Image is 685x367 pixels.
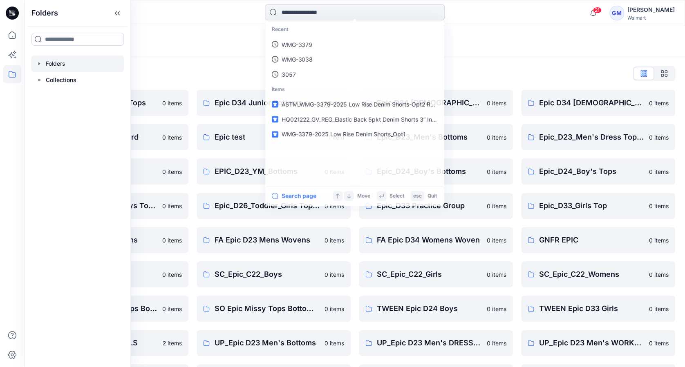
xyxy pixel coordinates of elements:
a: Epic D34 [DEMOGRAPHIC_DATA] Tops0 items [521,90,675,116]
p: TWEEN Epic D33 Girls [539,303,644,314]
p: 0 items [325,270,344,279]
p: Recent [267,22,442,37]
p: WMG-3038 [282,55,313,64]
a: EPIC_D23_YM_Bottoms0 items [197,158,351,185]
p: 0 items [649,339,669,347]
a: TWEEN Epic D24 Boys0 items [359,296,513,322]
p: Quit [427,192,437,200]
p: 0 items [487,236,506,245]
p: 0 items [487,339,506,347]
p: 0 items [162,305,182,313]
p: FA Epic D34 Womens Woven [377,234,482,246]
p: Epic_D23_Men's Dress Top and Bottoms [539,131,644,143]
p: GNFR EPIC [539,234,644,246]
span: HQ021222_GV_REG_Elastic Back 5pkt Denim Shorts 3” Inseam [282,116,446,122]
p: Collections [46,75,76,85]
p: SO Epic Missy Tops Bottoms Dress [215,303,320,314]
a: WMG-3379-2025 Low Rise Denim Shorts_Opt1 [267,127,442,142]
p: 0 items [487,99,506,107]
a: Epic test1 item [197,124,351,150]
a: Epic_D23_Men's Dress Top and Bottoms0 items [521,124,675,150]
a: ASTM_WMG-3379-2025 Low Rise Denim Shorts-Opt2 Rolled cuff HQ013818 [267,97,442,112]
p: 0 items [487,167,506,176]
a: 3057 [267,67,442,82]
a: UP_Epic D23 Men's Bottoms0 items [197,330,351,356]
a: SC_Epic_C22_Boys0 items [197,261,351,287]
p: Epic D34 [DEMOGRAPHIC_DATA] Tops [539,97,644,109]
p: SC_Epic_C22_Boys [215,269,320,280]
p: 2 items [163,339,182,347]
span: 21 [593,7,602,13]
a: SO Epic Missy Tops Bottoms Dress0 items [197,296,351,322]
p: 0 items [649,167,669,176]
button: Search page [272,191,316,201]
p: 0 items [162,270,182,279]
a: TWEEN Epic D33 Girls0 items [521,296,675,322]
p: Select [390,192,404,200]
div: GM [609,6,624,20]
p: 0 items [162,133,182,142]
p: Epic_D33_Girls Top [539,200,644,211]
a: Epic_D26_Toddler_Girls Tops & Bottoms0 items [197,193,351,219]
p: 0 items [487,305,506,313]
p: UP_Epic D23 Men's Bottoms [215,337,320,349]
p: FA Epic D23 Mens Wovens [215,234,320,246]
a: UP_Epic D23 Men's DRESSWEAR0 items [359,330,513,356]
p: Move [357,192,370,200]
a: FA Epic D34 Womens Woven0 items [359,227,513,253]
p: Items [267,82,442,96]
a: WMG-3379 [267,37,442,52]
p: UP_Epic D23 Men's DRESSWEAR [377,337,482,349]
p: Epic_D24_Boy's Tops [539,166,644,177]
p: 0 items [487,133,506,142]
p: 0 items [487,270,506,279]
p: WMG-3379 [282,40,313,49]
p: Epic D34 Junior Bottoms [215,97,320,109]
p: esc [413,192,422,200]
a: Epic_D24_Boy's Tops0 items [521,158,675,185]
p: 0 items [649,270,669,279]
p: TWEEN Epic D24 Boys [377,303,482,314]
a: GNFR EPIC0 items [521,227,675,253]
p: 0 items [649,236,669,245]
p: 0 items [325,236,344,245]
p: 0 items [162,99,182,107]
div: Walmart [627,15,675,21]
p: 0 items [649,99,669,107]
p: SC_Epic_C22_Womens [539,269,644,280]
p: Epic_D26_Toddler_Girls Tops & Bottoms [215,200,320,211]
a: SC_Epic_C22_Girls0 items [359,261,513,287]
p: 0 items [325,339,344,347]
p: 0 items [162,236,182,245]
a: SC_Epic_C22_Womens0 items [521,261,675,287]
a: FA Epic D23 Mens Wovens0 items [197,227,351,253]
span: ASTM_WMG-3379-2025 Low Rise Denim Shorts-Opt2 Rolled cuff HQ013818 [282,101,486,108]
p: 0 items [649,305,669,313]
a: Epic_D33_Girls Top0 items [521,193,675,219]
a: Epic D34 Junior Bottoms0 items [197,90,351,116]
p: Epic test [215,131,323,143]
p: 0 items [162,167,182,176]
p: 0 items [649,133,669,142]
span: WMG-3379-2025 Low Rise Denim Shorts_Opt1 [282,131,406,138]
a: UP_Epic D23 Men's WORKWEAR0 items [521,330,675,356]
p: EPIC_D23_YM_Bottoms [215,166,320,177]
p: UP_Epic D23 Men's WORKWEAR [539,337,644,349]
p: 0 items [162,202,182,210]
a: WMG-3038 [267,52,442,67]
p: 0 items [487,202,506,210]
p: 3057 [282,70,296,79]
p: SC_Epic_C22_Girls [377,269,482,280]
a: HQ021222_GV_REG_Elastic Back 5pkt Denim Shorts 3” Inseam [267,112,442,127]
p: 0 items [649,202,669,210]
p: 0 items [325,305,344,313]
div: [PERSON_NAME] [627,5,675,15]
